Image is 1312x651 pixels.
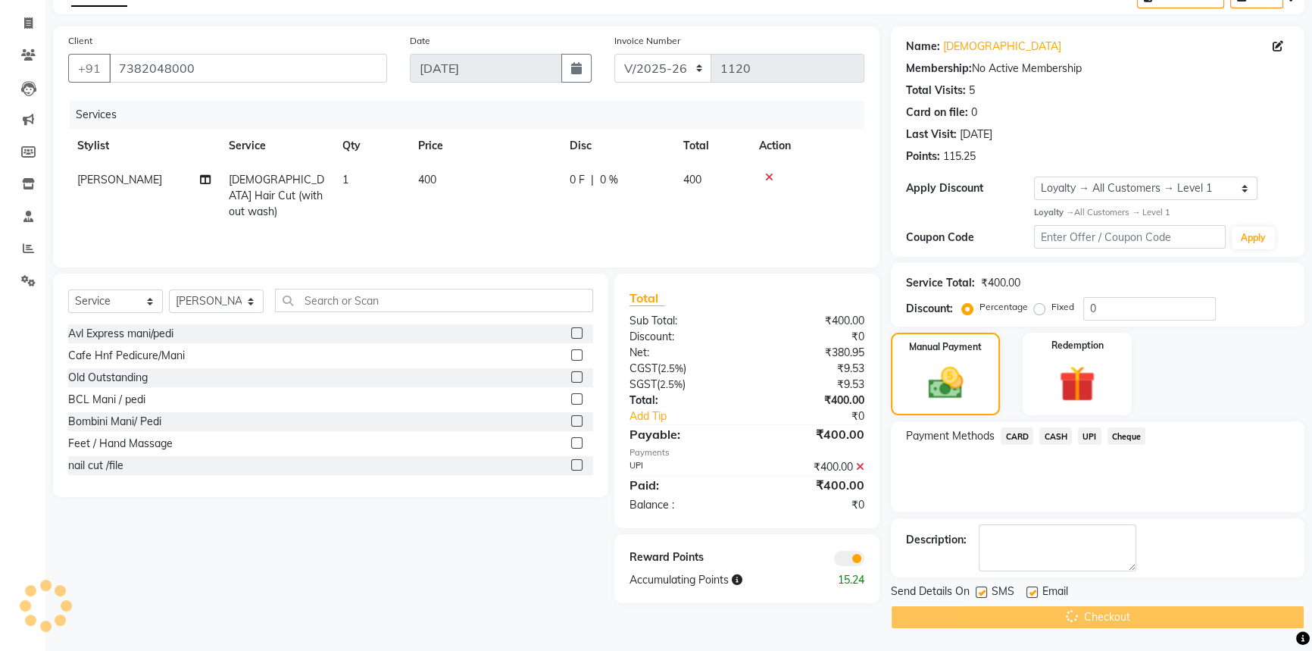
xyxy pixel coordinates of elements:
[674,129,750,163] th: Total
[618,377,747,393] div: ( )
[618,476,747,494] div: Paid:
[906,301,953,317] div: Discount:
[747,393,876,408] div: ₹400.00
[614,34,680,48] label: Invoice Number
[618,313,747,329] div: Sub Total:
[1042,584,1068,602] span: Email
[750,129,864,163] th: Action
[229,173,324,218] span: [DEMOGRAPHIC_DATA] Hair Cut (without wash)
[906,61,1289,77] div: No Active Membership
[618,361,747,377] div: ( )
[661,362,683,374] span: 2.5%
[68,458,123,474] div: nail cut /file
[906,61,972,77] div: Membership:
[410,34,430,48] label: Date
[342,173,348,186] span: 1
[618,572,812,588] div: Accumulating Points
[943,149,976,164] div: 115.25
[109,54,387,83] input: Search by Name/Mobile/Email/Code
[68,326,173,342] div: Avl Express mani/pedi
[969,83,975,99] div: 5
[618,549,747,566] div: Reward Points
[1232,227,1275,249] button: Apply
[747,425,876,443] div: ₹400.00
[747,329,876,345] div: ₹0
[570,172,585,188] span: 0 F
[943,39,1061,55] a: [DEMOGRAPHIC_DATA]
[591,172,594,188] span: |
[906,105,968,120] div: Card on file:
[1039,427,1072,445] span: CASH
[906,39,940,55] div: Name:
[747,345,876,361] div: ₹380.95
[971,105,977,120] div: 0
[68,414,161,430] div: Bombini Mani/ Pedi
[660,378,683,390] span: 2.5%
[747,476,876,494] div: ₹400.00
[979,300,1028,314] label: Percentage
[629,361,658,375] span: CGST
[68,34,92,48] label: Client
[747,459,876,475] div: ₹400.00
[77,173,162,186] span: [PERSON_NAME]
[629,446,865,459] div: Payments
[629,377,657,391] span: SGST
[68,129,220,163] th: Stylist
[629,290,664,306] span: Total
[747,497,876,513] div: ₹0
[906,428,995,444] span: Payment Methods
[618,459,747,475] div: UPI
[618,345,747,361] div: Net:
[1034,206,1289,219] div: All Customers → Level 1
[906,230,1034,246] div: Coupon Code
[333,129,409,163] th: Qty
[906,127,957,142] div: Last Visit:
[618,497,747,513] div: Balance :
[906,83,966,99] div: Total Visits:
[1048,361,1107,407] img: _gift.svg
[906,275,975,291] div: Service Total:
[906,532,967,548] div: Description:
[418,173,436,186] span: 400
[70,101,876,129] div: Services
[1051,339,1104,352] label: Redemption
[906,180,1034,196] div: Apply Discount
[917,363,974,403] img: _cash.svg
[618,393,747,408] div: Total:
[747,377,876,393] div: ₹9.53
[220,129,333,163] th: Service
[275,289,593,312] input: Search or Scan
[1078,427,1101,445] span: UPI
[747,313,876,329] div: ₹400.00
[992,584,1014,602] span: SMS
[409,129,561,163] th: Price
[906,149,940,164] div: Points:
[683,173,701,186] span: 400
[68,370,148,386] div: Old Outstanding
[68,392,145,408] div: BCL Mani / pedi
[960,127,992,142] div: [DATE]
[747,361,876,377] div: ₹9.53
[68,436,173,452] div: Feet / Hand Massage
[891,584,970,602] span: Send Details On
[909,340,982,354] label: Manual Payment
[1001,427,1033,445] span: CARD
[981,275,1020,291] div: ₹400.00
[1034,225,1226,249] input: Enter Offer / Coupon Code
[768,408,876,424] div: ₹0
[811,572,876,588] div: 15.24
[68,54,111,83] button: +91
[618,425,747,443] div: Payable:
[1051,300,1074,314] label: Fixed
[1034,207,1074,218] strong: Loyalty →
[600,172,618,188] span: 0 %
[561,129,674,163] th: Disc
[68,348,185,364] div: Cafe Hnf Pedicure/Mani
[1107,427,1146,445] span: Cheque
[618,329,747,345] div: Discount:
[618,408,769,424] a: Add Tip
